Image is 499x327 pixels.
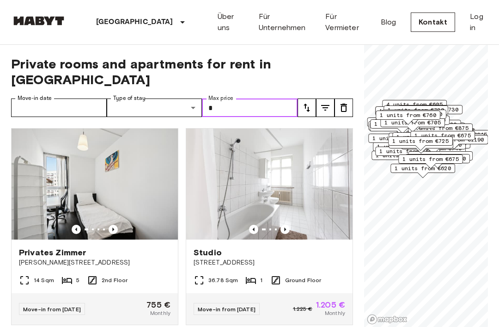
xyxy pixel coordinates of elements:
span: 1 units from €665 [379,147,436,155]
a: Kontakt [411,12,455,32]
div: Map marker [368,121,433,136]
span: Studio [194,247,222,258]
span: 36.78 Sqm [208,276,238,284]
span: 1 units from €895 [374,120,431,128]
div: Map marker [389,133,453,147]
span: 1 units from €675 [414,131,471,140]
span: 1 units from €780 [388,106,444,114]
div: Map marker [405,154,470,168]
div: Map marker [398,154,463,169]
div: Map marker [382,100,447,114]
span: 1.205 € [316,301,345,309]
div: Map marker [388,136,453,151]
div: Map marker [367,117,435,132]
div: Map marker [380,118,445,132]
div: Map marker [370,119,435,134]
span: 4 units from €605 [386,100,443,109]
span: 1 units from €875 [412,124,469,132]
a: Marketing picture of unit DE-01-030-001-01HPrevious imagePrevious imageStudio[STREET_ADDRESS]36.7... [186,128,353,325]
div: Map marker [376,111,440,125]
span: 14 Sqm [34,276,54,284]
span: 2nd Floor [102,276,128,284]
div: Map marker [371,151,436,165]
div: Map marker [398,105,462,119]
span: 2 units from €1320 [397,120,457,129]
span: Private rooms and apartments for rent in [GEOGRAPHIC_DATA] [11,56,353,87]
span: Privates Zimmer [19,247,86,258]
img: Marketing picture of unit DE-01-030-001-01H [186,129,353,240]
div: Map marker [397,123,465,137]
div: Map marker [373,142,438,156]
button: tune [298,99,316,117]
button: Previous image [72,225,81,234]
img: Habyt [11,16,67,25]
span: 1 units from €620 [379,107,436,115]
button: tune [335,99,353,117]
div: Map marker [374,119,439,133]
span: 1 units from €790 [409,154,466,163]
a: Marketing picture of unit DE-01-302-006-05Previous imagePrevious imagePrivates Zimmer[PERSON_NAME... [11,128,178,325]
div: Map marker [368,134,433,148]
span: 1 [260,276,262,284]
span: 1 units from €760 [380,111,436,119]
div: Map marker [375,147,440,161]
label: Move-in date [18,94,52,102]
span: [STREET_ADDRESS] [194,258,345,267]
span: 755 € [146,301,170,309]
div: Map marker [393,120,461,134]
span: Move-in from [DATE] [198,306,256,313]
p: [GEOGRAPHIC_DATA] [96,17,173,28]
a: Für Unternehmen [259,11,311,33]
span: [PERSON_NAME][STREET_ADDRESS] [19,258,170,267]
button: Previous image [249,225,258,234]
span: 1 units from €905 [372,134,429,142]
span: 1 units from €620 [386,110,442,118]
span: 22 units from €655 [371,118,431,126]
a: Blog [381,17,396,28]
div: Map marker [410,131,475,145]
img: Marketing picture of unit DE-01-302-006-05 [12,129,178,240]
span: 2 units from €1190 [425,136,484,144]
div: Map marker [375,106,440,121]
div: Map marker [407,128,475,142]
a: Über uns [218,11,244,33]
div: Map marker [382,110,446,124]
span: Monthly [150,309,170,317]
button: Previous image [280,225,290,234]
input: Choose date [11,99,107,117]
span: 1.225 € [293,305,312,313]
span: Ground Floor [285,276,322,284]
span: 6 units from €645 [431,130,487,139]
label: Type of stay [113,94,146,102]
span: 1 units from €675 [402,155,459,163]
button: Previous image [109,225,118,234]
span: 1 units from €875 [396,133,453,141]
span: Monthly [325,309,345,317]
div: Map marker [390,164,455,178]
a: Log in [470,11,488,33]
div: Map marker [392,132,457,147]
span: 1 units from €725 [392,137,449,145]
div: Map marker [370,122,434,136]
div: Map marker [383,105,448,120]
button: tune [316,99,335,117]
label: Max price [208,94,233,102]
span: 1 units from €620 [395,164,451,173]
span: 1 units from €730 [402,105,458,114]
span: Move-in from [DATE] [23,306,81,313]
a: Für Vermieter [325,11,365,33]
a: Mapbox logo [367,314,408,325]
span: 5 [76,276,79,284]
